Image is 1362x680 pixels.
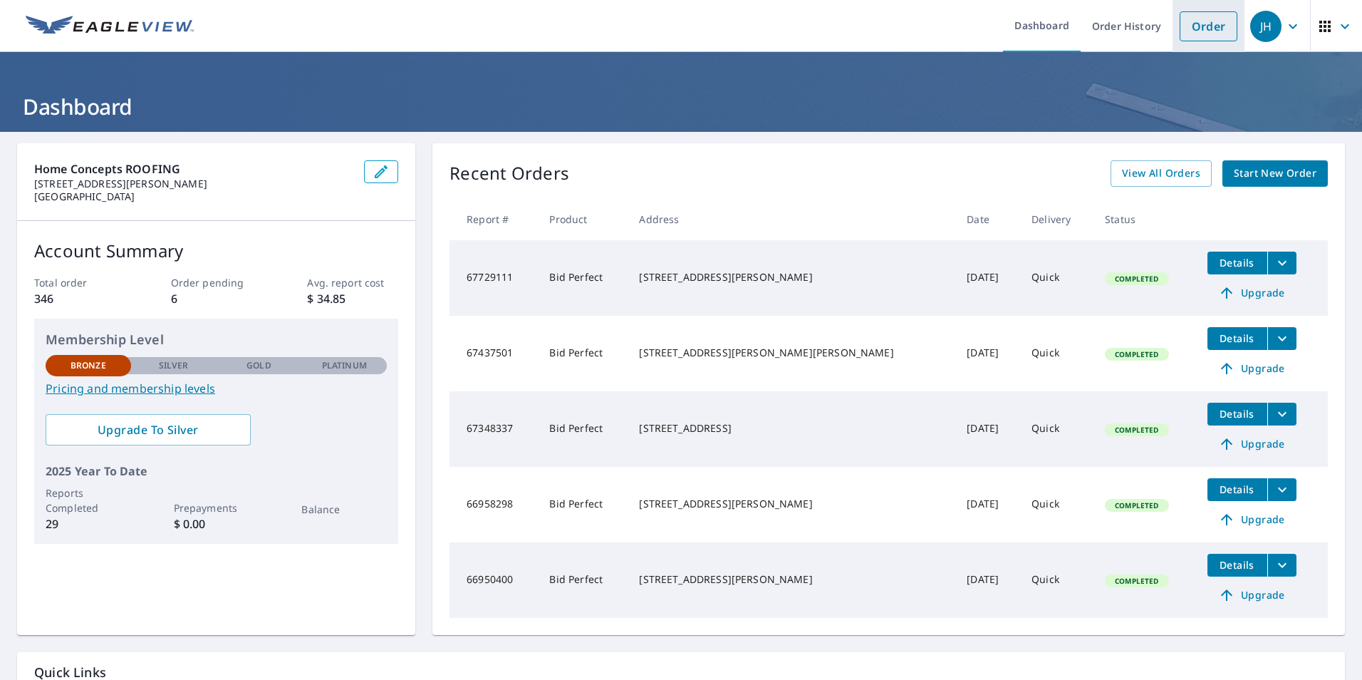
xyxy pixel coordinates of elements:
[1020,391,1093,467] td: Quick
[1020,198,1093,240] th: Delivery
[538,467,628,542] td: Bid Perfect
[71,359,106,372] p: Bronze
[301,502,387,517] p: Balance
[46,414,251,445] a: Upgrade To Silver
[955,240,1020,316] td: [DATE]
[955,198,1020,240] th: Date
[1216,360,1288,377] span: Upgrade
[538,542,628,618] td: Bid Perfect
[639,270,944,284] div: [STREET_ADDRESS][PERSON_NAME]
[26,16,194,37] img: EV Logo
[449,198,538,240] th: Report #
[1216,511,1288,528] span: Upgrade
[322,359,367,372] p: Platinum
[159,359,189,372] p: Silver
[34,160,353,177] p: home concepts ROOFING
[17,92,1345,121] h1: Dashboard
[1222,160,1328,187] a: Start New Order
[955,316,1020,391] td: [DATE]
[46,330,387,349] p: Membership Level
[1106,500,1167,510] span: Completed
[1216,284,1288,302] span: Upgrade
[1207,357,1296,380] a: Upgrade
[171,290,262,307] p: 6
[46,485,131,515] p: Reports Completed
[1216,483,1259,496] span: Details
[449,240,538,316] td: 67729111
[174,515,259,532] p: $ 0.00
[34,290,125,307] p: 346
[639,421,944,436] div: [STREET_ADDRESS]
[1216,407,1259,421] span: Details
[1020,542,1093,618] td: Quick
[46,380,387,397] a: Pricing and membership levels
[538,316,628,391] td: Bid Perfect
[1267,403,1296,426] button: filesDropdownBtn-67348337
[1250,11,1282,42] div: JH
[1207,252,1267,274] button: detailsBtn-67729111
[1020,467,1093,542] td: Quick
[1207,403,1267,426] button: detailsBtn-67348337
[307,275,398,290] p: Avg. report cost
[1207,433,1296,455] a: Upgrade
[34,190,353,203] p: [GEOGRAPHIC_DATA]
[955,391,1020,467] td: [DATE]
[955,467,1020,542] td: [DATE]
[1267,252,1296,274] button: filesDropdownBtn-67729111
[307,290,398,307] p: $ 34.85
[639,346,944,360] div: [STREET_ADDRESS][PERSON_NAME][PERSON_NAME]
[34,275,125,290] p: Total order
[1180,11,1237,41] a: Order
[538,198,628,240] th: Product
[1111,160,1212,187] a: View All Orders
[1093,198,1195,240] th: Status
[34,238,398,264] p: Account Summary
[34,177,353,190] p: [STREET_ADDRESS][PERSON_NAME]
[1207,282,1296,304] a: Upgrade
[1122,165,1200,182] span: View All Orders
[1267,554,1296,577] button: filesDropdownBtn-66950400
[1216,558,1259,572] span: Details
[171,275,262,290] p: Order pending
[1020,240,1093,316] td: Quick
[639,572,944,587] div: [STREET_ADDRESS][PERSON_NAME]
[449,316,538,391] td: 67437501
[1216,587,1288,604] span: Upgrade
[1234,165,1316,182] span: Start New Order
[1106,576,1167,586] span: Completed
[449,160,569,187] p: Recent Orders
[46,463,387,480] p: 2025 Year To Date
[1106,425,1167,435] span: Completed
[538,391,628,467] td: Bid Perfect
[1216,256,1259,269] span: Details
[538,240,628,316] td: Bid Perfect
[1207,508,1296,531] a: Upgrade
[46,515,131,532] p: 29
[449,542,538,618] td: 66950400
[449,467,538,542] td: 66958298
[246,359,271,372] p: Gold
[955,542,1020,618] td: [DATE]
[1106,274,1167,284] span: Completed
[628,198,955,240] th: Address
[1106,349,1167,359] span: Completed
[1207,584,1296,607] a: Upgrade
[1207,478,1267,501] button: detailsBtn-66958298
[1216,436,1288,453] span: Upgrade
[1020,316,1093,391] td: Quick
[1267,478,1296,501] button: filesDropdownBtn-66958298
[1207,554,1267,577] button: detailsBtn-66950400
[174,500,259,515] p: Prepayments
[639,497,944,511] div: [STREET_ADDRESS][PERSON_NAME]
[449,391,538,467] td: 67348337
[57,422,239,438] span: Upgrade To Silver
[1216,331,1259,345] span: Details
[1207,327,1267,350] button: detailsBtn-67437501
[1267,327,1296,350] button: filesDropdownBtn-67437501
